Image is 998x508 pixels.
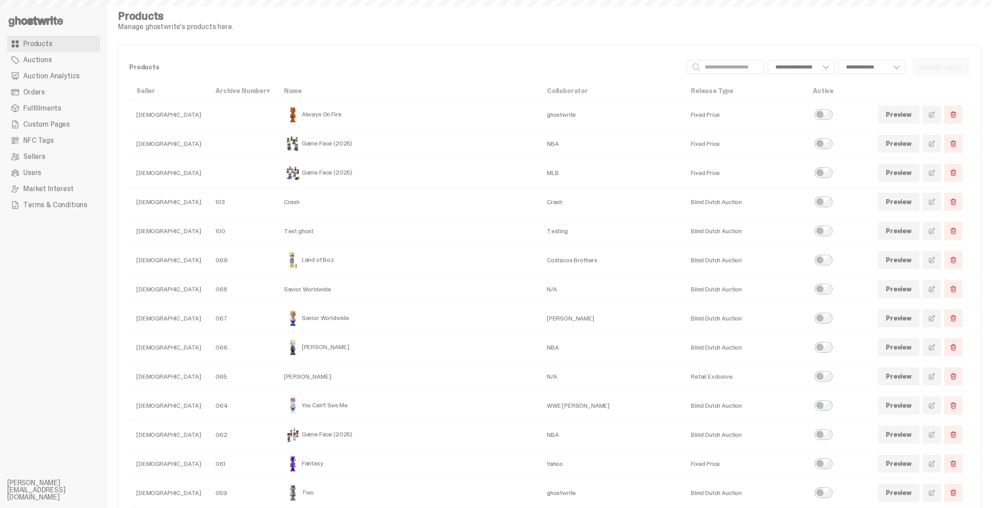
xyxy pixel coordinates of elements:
[208,362,277,391] td: 065
[129,362,208,391] td: [DEMOGRAPHIC_DATA]
[23,40,52,47] span: Products
[813,87,833,95] a: Active
[944,338,962,356] button: Delete Product
[277,158,540,188] td: Game Face (2025)
[208,391,277,420] td: 064
[684,217,806,246] td: Blind Dutch Auction
[684,304,806,333] td: Blind Dutch Auction
[684,449,806,478] td: Fixed Price
[944,251,962,269] button: Delete Product
[944,193,962,211] button: Delete Product
[284,251,302,269] img: Land of Boz
[129,82,208,100] th: Seller
[277,449,540,478] td: Fantasy
[284,426,302,444] img: Game Face (2025)
[944,484,962,502] button: Delete Product
[208,304,277,333] td: 067
[118,11,233,21] h4: Products
[540,478,684,508] td: ghostwrite
[540,449,684,478] td: Yahoo
[7,36,100,52] a: Products
[540,158,684,188] td: MLB
[878,251,919,269] a: Preview
[129,158,208,188] td: [DEMOGRAPHIC_DATA]
[277,333,540,362] td: [PERSON_NAME]
[7,197,100,213] a: Terms & Conditions
[944,367,962,385] button: Delete Product
[540,100,684,129] td: ghostwrite
[878,193,919,211] a: Preview
[129,275,208,304] td: [DEMOGRAPHIC_DATA]
[277,217,540,246] td: Test ghost
[7,52,100,68] a: Auctions
[540,362,684,391] td: N/A
[878,164,919,182] a: Preview
[878,222,919,240] a: Preview
[944,106,962,124] button: Delete Product
[277,188,540,217] td: Crash
[540,304,684,333] td: [PERSON_NAME]
[944,164,962,182] button: Delete Product
[878,106,919,124] a: Preview
[878,367,919,385] a: Preview
[878,484,919,502] a: Preview
[129,333,208,362] td: [DEMOGRAPHIC_DATA]
[23,56,52,64] span: Auctions
[277,275,540,304] td: Savior Worldwide
[129,478,208,508] td: [DEMOGRAPHIC_DATA]
[878,280,919,298] a: Preview
[284,455,302,473] img: Fantasy
[540,217,684,246] td: Testing
[23,121,70,128] span: Custom Pages
[944,397,962,414] button: Delete Product
[944,426,962,444] button: Delete Product
[878,455,919,473] a: Preview
[684,362,806,391] td: Retail Exclusive
[23,105,61,112] span: Fulfillments
[277,420,540,449] td: Game Face (2025)
[129,188,208,217] td: [DEMOGRAPHIC_DATA]
[277,304,540,333] td: Savior Worldwide
[277,82,540,100] th: Name
[7,165,100,181] a: Users
[266,87,270,95] span: ▾
[23,73,80,80] span: Auction Analytics
[284,106,302,124] img: Always On Fire
[129,304,208,333] td: [DEMOGRAPHIC_DATA]
[216,87,270,95] a: Archive Number▾
[284,338,302,356] img: Eminem
[284,484,302,502] img: Two
[540,129,684,158] td: NBA
[118,23,233,30] p: Manage ghostwrite's products here.
[540,246,684,275] td: Costacos Brothers
[208,275,277,304] td: 068
[684,188,806,217] td: Blind Dutch Auction
[7,68,100,84] a: Auction Analytics
[540,275,684,304] td: N/A
[129,246,208,275] td: [DEMOGRAPHIC_DATA]
[277,478,540,508] td: Two
[208,246,277,275] td: 069
[23,201,87,209] span: Terms & Conditions
[208,217,277,246] td: 100
[7,84,100,100] a: Orders
[208,188,277,217] td: 103
[944,280,962,298] button: Delete Product
[7,116,100,132] a: Custom Pages
[540,333,684,362] td: NBA
[129,64,679,70] p: Products
[540,391,684,420] td: WWE [PERSON_NAME]
[7,149,100,165] a: Sellers
[23,89,45,96] span: Orders
[684,478,806,508] td: Blind Dutch Auction
[284,164,302,182] img: Game Face (2025)
[284,309,302,327] img: Savior Worldwide
[684,158,806,188] td: Fixed Price
[7,479,114,501] li: [PERSON_NAME][EMAIL_ADDRESS][DOMAIN_NAME]
[129,391,208,420] td: [DEMOGRAPHIC_DATA]
[540,82,684,100] th: Collaborator
[944,222,962,240] button: Delete Product
[129,449,208,478] td: [DEMOGRAPHIC_DATA]
[878,309,919,327] a: Preview
[878,135,919,153] a: Preview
